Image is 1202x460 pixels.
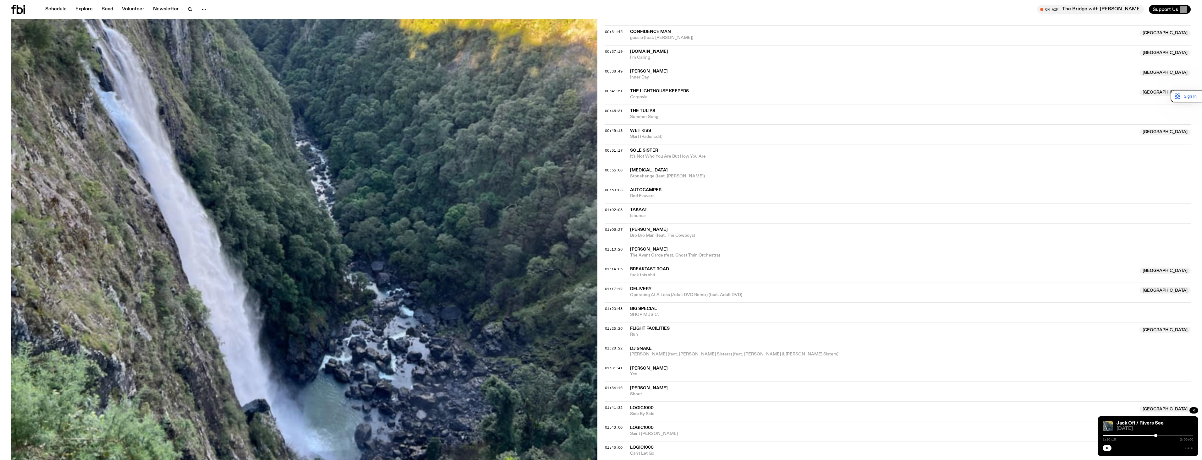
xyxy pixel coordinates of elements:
button: 00:49:13 [605,129,623,133]
span: 00:49:13 [605,128,623,133]
span: [GEOGRAPHIC_DATA] [1139,287,1191,294]
a: Schedule [41,5,70,14]
span: 01:17:12 [605,286,623,291]
button: 01:25:26 [605,327,623,330]
span: [GEOGRAPHIC_DATA] [1139,129,1191,135]
button: 00:38:49 [605,70,623,73]
span: DJ Snake [630,346,652,351]
span: 01:41:32 [605,405,623,410]
span: [GEOGRAPHIC_DATA] [1139,406,1191,412]
span: 01:28:22 [605,346,623,351]
button: 01:10:26 [605,248,623,251]
button: 01:28:22 [605,347,623,350]
span: [PERSON_NAME] [630,386,668,390]
span: [PERSON_NAME] [630,227,668,232]
span: Support Us [1153,7,1178,12]
span: Shout [630,391,1191,397]
span: Autocamper [630,188,661,192]
span: [PERSON_NAME] [630,366,668,371]
button: 01:06:27 [605,228,623,231]
button: 01:17:12 [605,287,623,291]
span: 1:10:15 [1103,438,1116,441]
a: Jack Off / Rivers See [1117,421,1164,426]
a: Explore [72,5,96,14]
button: 00:41:51 [605,89,623,93]
button: 00:37:19 [605,50,623,53]
span: 01:25:26 [605,326,623,331]
span: The Tulips [630,109,655,113]
span: SHOP MUSIC. [630,312,1191,318]
span: [GEOGRAPHIC_DATA] [1139,50,1191,56]
button: 00:55:08 [605,169,623,172]
span: 01:14:05 [605,267,623,272]
span: Bro Bro Man (feat. The Cowboys) [630,233,1191,239]
span: [GEOGRAPHIC_DATA] [1139,30,1191,36]
span: 01:06:27 [605,227,623,232]
span: [GEOGRAPHIC_DATA] [1139,70,1191,76]
span: 01:43:00 [605,425,623,430]
span: 00:55:08 [605,168,623,173]
span: 00:59:03 [605,187,623,192]
button: On AirThe Bridge with [PERSON_NAME] [1037,5,1144,14]
span: 00:45:31 [605,108,623,113]
span: Delivery [630,287,651,291]
span: gossip (feat. [PERSON_NAME]) [630,35,1136,41]
span: [GEOGRAPHIC_DATA] [1139,89,1191,96]
span: Run [630,332,1136,338]
button: 01:02:08 [605,208,623,212]
span: [PERSON_NAME] [630,247,668,252]
span: [DATE] [1117,426,1193,431]
span: 01:02:08 [605,207,623,212]
span: Flight Facilities [630,326,670,331]
span: Logic1000 [630,425,654,430]
span: I'm Calling [630,55,1136,61]
span: 00:38:49 [605,69,623,74]
span: Side By Side [630,411,1136,417]
span: Skirt (Radio Edit) [630,134,1136,140]
button: 01:20:48 [605,307,623,311]
button: 01:41:32 [605,406,623,409]
span: Gargoyle [630,94,1136,100]
span: Logic1000 [630,406,654,410]
span: The Avant Garde (feat. Ghost Train Orchestra) [630,252,1191,258]
span: TAKAAT [630,208,647,212]
span: Can't Let Go [630,451,1136,457]
span: 01:20:48 [605,306,623,311]
button: 00:45:31 [605,109,623,113]
span: 2:00:00 [1180,438,1193,441]
span: Red Flowers [630,193,1191,199]
span: Operating At A Loss (Adult DVD Remix) (feat. Adult DVD) [630,292,1136,298]
span: 00:41:51 [605,89,623,94]
span: [GEOGRAPHIC_DATA] [1139,327,1191,333]
span: 00:37:19 [605,49,623,54]
span: Ishumar [630,213,1191,219]
a: Volunteer [118,5,148,14]
span: Sole Sister [630,148,658,153]
a: Read [98,5,117,14]
span: [PERSON_NAME] [630,69,668,73]
span: Wet Kiss [630,128,651,133]
span: Saint [PERSON_NAME] [630,431,1136,437]
button: 00:51:17 [605,149,623,152]
span: [MEDICAL_DATA] [630,168,668,172]
button: 01:46:00 [605,446,623,449]
span: The Lighthouse Keepers [630,89,689,93]
button: 01:43:00 [605,426,623,429]
span: Inner Day [630,74,1136,80]
span: Breakfast Road [630,267,669,271]
span: 01:31:41 [605,365,623,371]
button: 01:31:41 [605,366,623,370]
span: Stonehenge (feat. [PERSON_NAME]) [630,173,1191,179]
button: 01:34:16 [605,386,623,390]
span: 01:10:26 [605,247,623,252]
span: Confidence Man [630,30,671,34]
span: [PERSON_NAME] (feat. [PERSON_NAME] Sisters) (feat. [PERSON_NAME] & [PERSON_NAME] Sisters) [630,351,1191,357]
span: Big Special [630,306,657,311]
span: [GEOGRAPHIC_DATA] [1139,268,1191,274]
span: Logic1000 [630,445,654,450]
button: 01:14:05 [605,268,623,271]
a: Newsletter [149,5,183,14]
span: It's Not Who You Are But How You Are [630,154,1191,160]
span: Summer Song [630,114,1191,120]
span: 00:31:45 [605,29,623,34]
